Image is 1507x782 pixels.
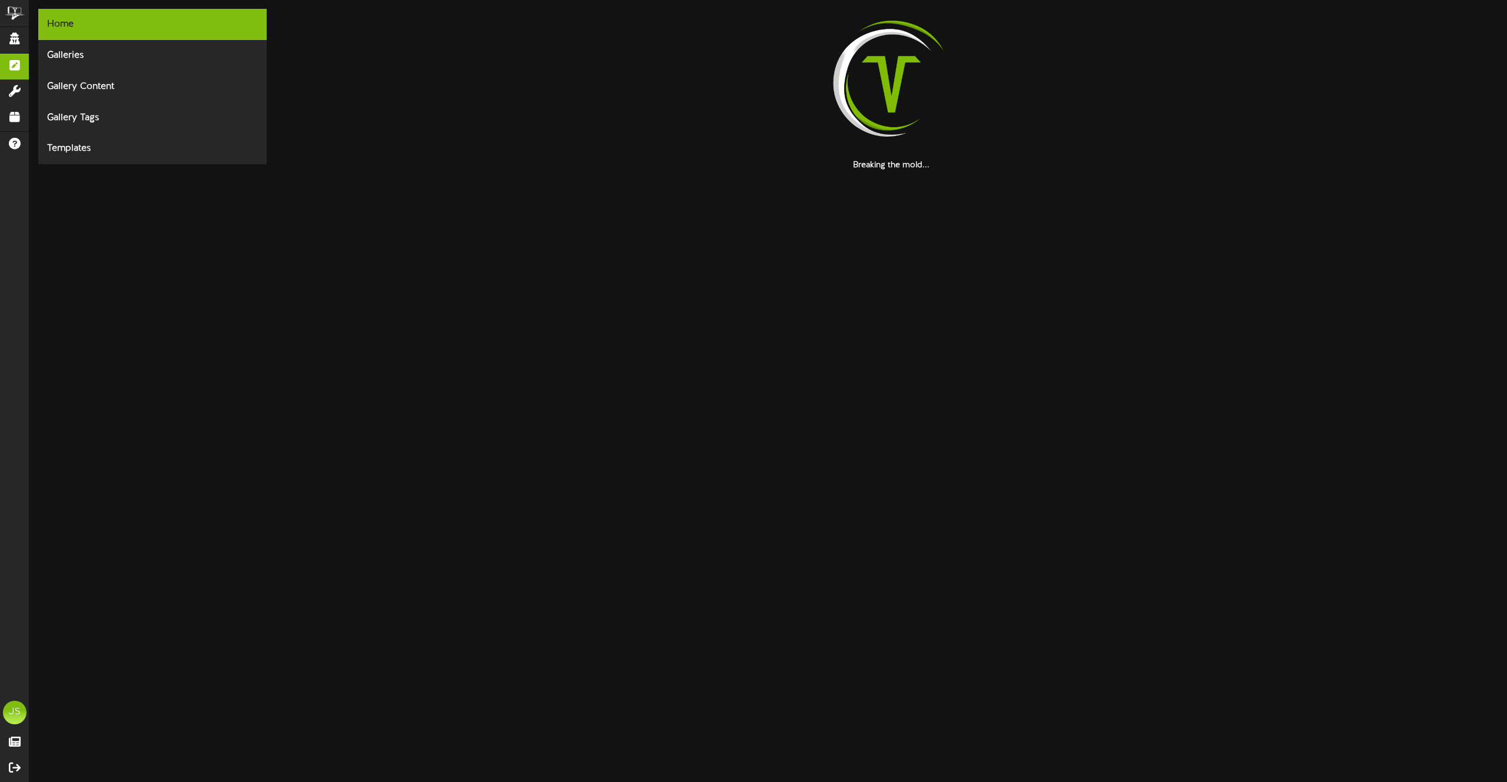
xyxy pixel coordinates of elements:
div: Gallery Tags [38,102,267,134]
strong: Breaking the mold... [853,161,930,170]
div: Home [38,9,267,40]
img: loading-spinner-2.png [816,9,967,160]
div: JS [3,701,26,724]
div: Galleries [38,40,267,71]
div: Gallery Content [38,71,267,102]
div: Templates [38,133,267,164]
